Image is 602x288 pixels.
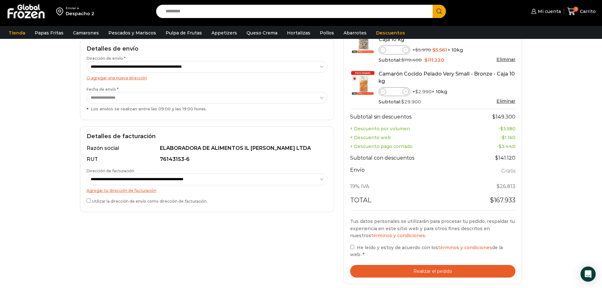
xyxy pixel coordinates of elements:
div: Subtotal: [379,98,516,105]
select: Fecha de envío * Los envíos se realizan entre las 09:00 y las 19:00 horas. [87,92,327,104]
a: términos y condiciones [438,245,492,250]
a: Abarrotes [340,27,370,39]
span: $ [401,99,404,105]
label: Gratis [501,167,515,176]
input: Utilizar la dirección de envío como dirección de facturación. [87,199,91,203]
td: - [469,142,516,151]
span: $ [500,126,503,132]
label: Dirección de facturación [87,168,327,185]
a: Agregar tu dirección de facturación [87,188,156,193]
div: Enviar a [66,6,94,10]
bdi: 119.400 [401,57,422,63]
h2: Detalles de facturación [87,133,327,140]
a: Pulpa de Frutas [162,27,205,39]
a: Camarón Cocido Pelado Very Small - Bronze - Caja 10 kg [379,71,515,84]
th: Total [350,194,469,210]
a: O agregar una nueva dirección [87,76,147,80]
span: 26.813 [496,183,515,189]
div: 76143153-6 [160,156,324,163]
a: Pollos [317,27,337,39]
div: ELABORADORA DE ALIMENTOS IL [PERSON_NAME] LTDA [160,145,324,152]
img: address-field-icon.svg [56,6,66,17]
div: RUT [87,156,159,163]
a: Tienda [5,27,28,39]
h2: Detalles de envío [87,46,327,52]
span: $ [424,57,428,63]
span: Carrito [578,8,596,15]
div: Los envíos se realizan entre las 09:00 y las 19:00 horas. [87,106,327,112]
div: × × 10kg [379,87,516,96]
input: He leído y estoy de acuerdo con lostérminos y condicionesde la web. * [350,245,354,249]
bdi: 111.220 [424,57,444,63]
span: Mi cuenta [536,8,561,15]
a: Camarones [70,27,102,39]
span: $ [492,114,496,120]
th: + Descuento por volumen [350,124,469,133]
select: Dirección de envío * [87,61,327,73]
span: $ [415,89,418,95]
select: Dirección de facturación [87,174,327,185]
label: Dirección de envío * [87,56,327,73]
bdi: 3.580 [500,126,515,132]
abbr: requerido [362,252,364,257]
span: $ [496,183,500,189]
a: Eliminar [496,98,515,104]
a: Eliminar [496,57,515,62]
th: Subtotal con descuentos [350,151,469,165]
button: Search button [433,5,446,18]
input: Product quantity [386,46,403,54]
label: Utilizar la dirección de envío como dirección de facturación. [87,197,327,204]
bdi: 141.120 [495,155,515,161]
a: Queso Crema [243,27,281,39]
bdi: 29.900 [401,99,421,105]
bdi: 1.160 [502,135,515,140]
a: Pescados y Mariscos [105,27,159,39]
div: Despacho 2 [66,10,94,17]
th: Envío [350,165,469,180]
label: Fecha de envío * [87,87,327,112]
span: $ [499,144,502,149]
td: - [469,133,516,142]
span: $ [502,135,505,140]
th: Subtotal sin descuentos [350,109,469,124]
button: Realizar el pedido [350,265,516,278]
span: $ [401,57,404,63]
a: Descuentos [373,27,408,39]
bdi: 2.990 [415,89,432,95]
a: 3 Carrito [567,4,596,19]
bdi: 167.933 [490,196,515,204]
td: - [469,124,516,133]
a: Mi cuenta [530,5,561,18]
span: $ [495,155,498,161]
bdi: 5.970 [415,47,431,53]
bdi: 3.440 [499,144,515,149]
div: Razón social [87,145,159,152]
input: Product quantity [386,88,403,95]
span: He leído y estoy de acuerdo con los de la web. [350,245,503,257]
a: Papas Fritas [32,27,67,39]
th: 19% IVA [350,180,469,194]
a: Hortalizas [284,27,313,39]
div: Open Intercom Messenger [581,267,596,282]
bdi: 5.561 [432,47,447,53]
a: términos y condiciones [371,233,425,238]
th: + Descuento web [350,133,469,142]
a: Appetizers [208,27,240,39]
bdi: 149.300 [492,114,515,120]
span: $ [432,47,435,53]
span: $ [415,47,418,53]
div: Subtotal: [379,57,516,64]
th: + Descuento pago contado [350,142,469,151]
span: 3 [573,7,578,12]
span: $ [490,196,494,204]
p: Tus datos personales se utilizarán para procesar tu pedido, respaldar tu experiencia en este siti... [350,218,516,239]
div: × × 10kg [379,46,516,54]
